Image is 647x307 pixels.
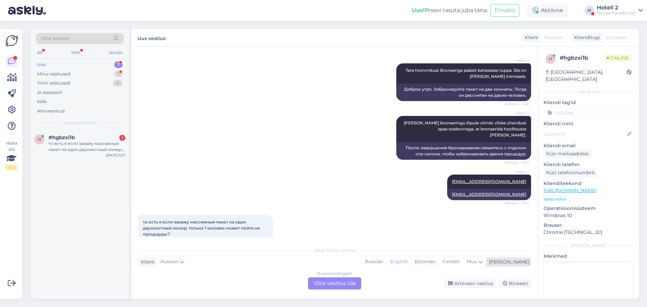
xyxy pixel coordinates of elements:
div: Web [70,48,82,57]
a: [URL][DOMAIN_NAME] [544,187,596,193]
span: Hotell 2 [504,58,529,63]
div: 1 [119,135,125,141]
p: Vaata edasi ... [544,196,634,202]
div: Küsi meiliaadressi [544,149,591,158]
input: Lisa tag [544,108,634,118]
div: All [36,48,43,57]
p: Brauser [544,222,634,229]
div: # hgbzxi1b [560,54,604,62]
div: Доброе утро. Забронируйте пакет на две комнаты. Тогда он рассчитан на двоих человек. [396,84,531,101]
div: Minu vestlused [37,71,70,78]
span: Russian [160,258,179,266]
span: Russian [544,34,562,41]
span: Online [604,54,631,62]
a: Hotell 2Tervise Paradiis OÜ [597,5,643,16]
input: Lisa nimi [544,130,626,138]
span: h [38,137,41,142]
div: Arhiveeri vestlus [444,279,496,288]
div: Võta vestlus üle [308,277,361,289]
b: Uus! [412,7,425,13]
p: Klienditeekond [544,180,634,187]
p: Kliendi email [544,142,634,149]
div: 1 [114,61,123,68]
div: Proovi tasuta juba täna: [412,6,488,14]
span: Hotell 2 [504,169,529,174]
div: [GEOGRAPHIC_DATA], [GEOGRAPHIC_DATA] [546,69,627,83]
span: Tere hommikust Broneerige pakett kahesesse tuppa. Siis on [PERSON_NAME] inimesele. [406,68,527,79]
span: Nähtud ✓ 9:27 [504,201,529,206]
span: h [549,56,552,61]
p: Kliendi telefon [544,161,634,168]
p: Märkmed [544,253,634,260]
div: Socials [107,48,124,57]
label: Uus vestlus [137,33,165,42]
div: Russian to English [317,271,352,277]
span: [PERSON_NAME] broneeringu lõpule viimist võtke ühendust spaa osakonnaga, et broneerida hoolitsust... [404,120,527,137]
div: Blokeeri [499,279,531,288]
p: Operatsioonisüsteem [544,205,634,212]
div: Finnish [439,257,463,267]
div: После завершения бронирования свяжитесь с отделом спа-салона, чтобы забронировать время процедур. [396,142,531,160]
span: Hotell 2 [504,111,529,116]
div: Valige keel ja vastake [138,247,531,253]
span: Nähtud ✓ 9:26 [504,101,529,106]
span: Otsi kliente [42,35,69,42]
span: то есть я если закажу массажный пакет на один двухместный номер, только 1 человек может пойти на ... [143,219,261,237]
div: Arhiveeritud [37,108,65,115]
div: Uus [37,61,46,68]
div: Aktiivne [527,4,568,17]
div: [PERSON_NAME] [544,243,634,249]
a: [EMAIL_ADDRESS][DOMAIN_NAME] [452,192,526,197]
a: [EMAIL_ADDRESS][DOMAIN_NAME] [452,179,526,184]
span: Nähtud ✓ 9:27 [504,160,529,165]
div: 1 [114,71,123,78]
p: Chrome [TECHNICAL_ID] [544,229,634,236]
div: Klient [138,258,155,266]
div: English [387,257,411,267]
img: Askly Logo [5,34,18,47]
div: то есть я если закажу массажный пакет на один двухместный номер, только 1 человек может пойти на ... [49,141,125,153]
div: Hotell 2 [597,5,636,10]
span: Estonian [606,34,626,41]
button: Emailid [490,4,519,17]
div: H [585,6,594,15]
div: Kõik [37,98,47,105]
div: Tervise Paradiis OÜ [597,10,636,16]
div: Russian [362,257,387,267]
div: Kliendi info [544,89,634,95]
p: Windows 10 [544,212,634,219]
div: Klient [522,34,538,41]
div: [PERSON_NAME] [486,258,529,266]
p: Kliendi tag'id [544,99,634,106]
p: Kliendi nimi [544,120,634,127]
div: Tiimi vestlused [37,80,70,87]
div: Estonian [411,257,439,267]
div: 0 / 3 [5,164,18,171]
div: Vaata siia [5,140,18,171]
span: Muu [467,258,477,265]
div: AI Assistent [37,89,62,96]
div: 0 [113,80,123,87]
span: Uued vestlused [64,120,96,126]
div: [DATE] 9:27 [106,153,125,158]
span: #hgbzxi1b [49,134,75,141]
div: Klienditugi [572,34,600,41]
div: Küsi telefoninumbrit [544,168,598,177]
